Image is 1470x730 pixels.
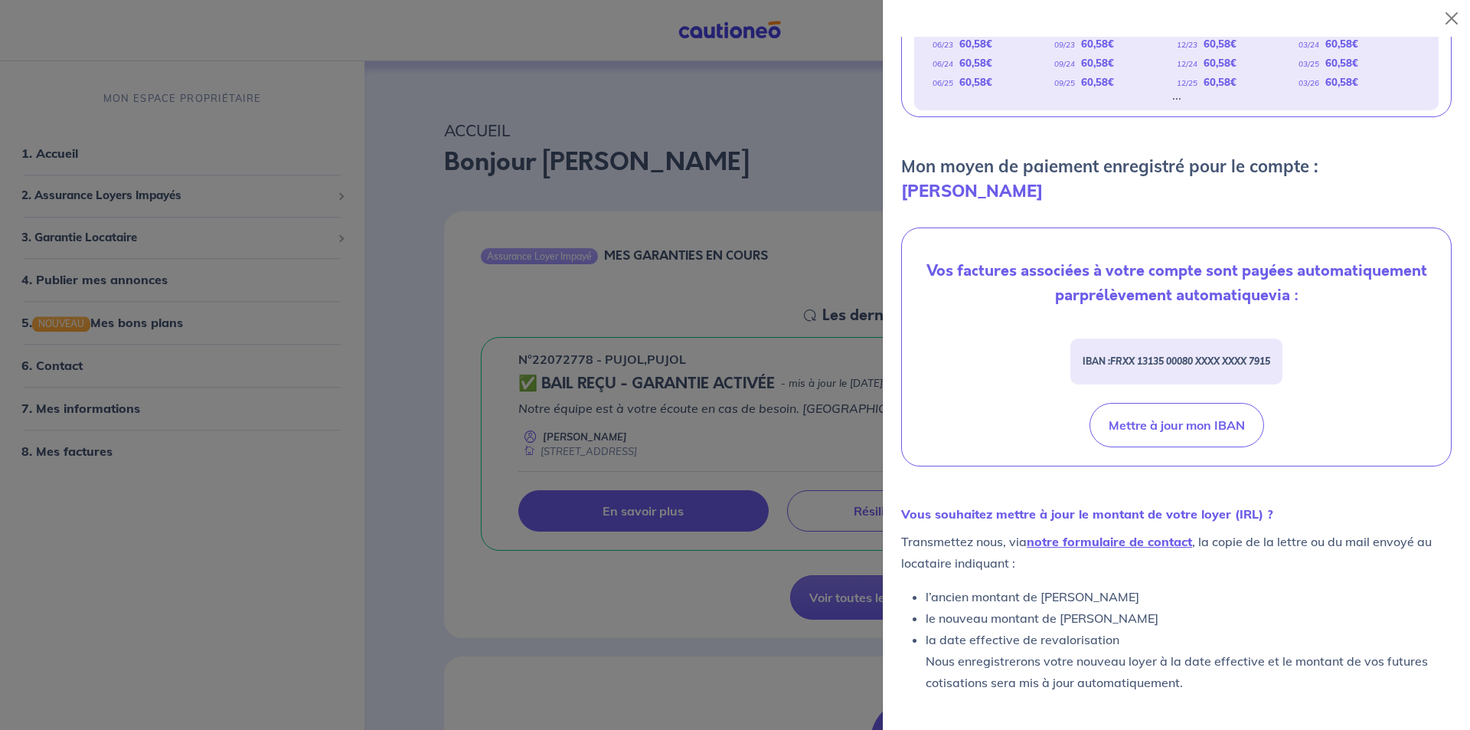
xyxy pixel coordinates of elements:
p: Transmettez nous, via , la copie de la lettre ou du mail envoyé au locataire indiquant : [901,531,1452,574]
strong: 60,58 € [1325,38,1358,50]
p: Mon moyen de paiement enregistré pour le compte : [901,154,1452,203]
em: 09/23 [1054,40,1075,50]
li: la date effective de revalorisation Nous enregistrerons votre nouveau loyer à la date effective e... [926,629,1452,693]
strong: prélèvement automatique [1080,284,1269,306]
em: 09/24 [1054,59,1075,69]
strong: Vous souhaitez mettre à jour le montant de votre loyer (IRL) ? [901,506,1273,522]
li: l’ancien montant de [PERSON_NAME] [926,586,1452,607]
strong: 60,58 € [1204,76,1236,88]
li: le nouveau montant de [PERSON_NAME] [926,607,1452,629]
strong: 60,58 € [1081,76,1114,88]
em: 06/25 [933,78,953,88]
em: 06/24 [933,59,953,69]
em: 06/23 [933,40,953,50]
strong: IBAN : [1083,355,1270,367]
strong: 60,58 € [1204,38,1236,50]
strong: 60,58 € [959,76,992,88]
strong: 60,58 € [1081,57,1114,69]
strong: 60,58 € [1325,76,1358,88]
strong: 60,58 € [1081,38,1114,50]
em: 03/24 [1298,40,1319,50]
em: 12/25 [1177,78,1197,88]
em: FRXX 13135 00080 XXXX XXXX 7915 [1110,355,1270,367]
em: 12/23 [1177,40,1197,50]
button: Close [1439,6,1464,31]
em: 03/26 [1298,78,1319,88]
strong: [PERSON_NAME] [901,180,1043,201]
button: Mettre à jour mon IBAN [1089,403,1264,447]
strong: 60,58 € [1325,57,1358,69]
p: Vos factures associées à votre compte sont payées automatiquement par via : [914,259,1439,308]
strong: 60,58 € [1204,57,1236,69]
a: notre formulaire de contact [1027,534,1192,549]
strong: 60,58 € [959,57,992,69]
em: 03/25 [1298,59,1319,69]
em: 09/25 [1054,78,1075,88]
div: ... [1172,92,1181,98]
em: 12/24 [1177,59,1197,69]
strong: 60,58 € [959,38,992,50]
